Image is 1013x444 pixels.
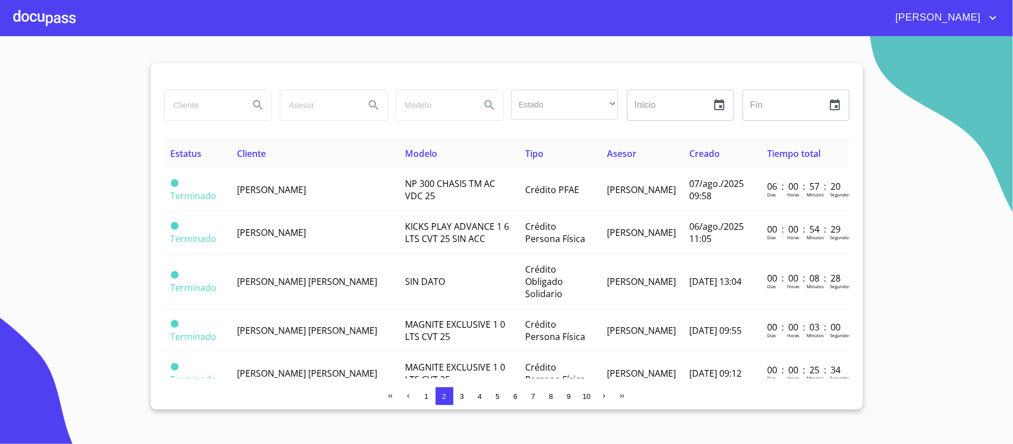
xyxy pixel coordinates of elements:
p: Segundos [830,191,851,198]
span: Terminado [171,320,179,328]
button: 8 [542,387,560,405]
p: Dias [767,234,776,240]
span: 5 [496,392,500,401]
span: Crédito Persona Física [525,220,585,245]
span: 07/ago./2025 09:58 [689,177,744,202]
span: 1 [424,392,428,401]
span: MAGNITE EXCLUSIVE 1 0 LTS CVT 25 [405,361,505,386]
p: Dias [767,191,776,198]
p: Horas [787,283,799,289]
p: Minutos [807,375,824,381]
span: 06/ago./2025 11:05 [689,220,744,245]
span: Terminado [171,363,179,371]
button: 10 [578,387,596,405]
p: Minutos [807,332,824,338]
input: search [280,90,356,120]
span: [PERSON_NAME] [237,184,306,196]
button: 6 [507,387,525,405]
p: Minutos [807,234,824,240]
button: 3 [453,387,471,405]
span: [DATE] 09:12 [689,367,742,379]
p: Minutos [807,283,824,289]
span: 2 [442,392,446,401]
span: 3 [460,392,464,401]
span: Modelo [405,147,437,160]
span: [PERSON_NAME] [PERSON_NAME] [237,275,377,288]
span: Terminado [171,190,217,202]
span: Terminado [171,271,179,279]
p: Segundos [830,283,851,289]
span: [PERSON_NAME] [887,9,986,27]
button: Search [245,92,271,119]
span: 10 [582,392,590,401]
span: [PERSON_NAME] [607,184,676,196]
p: 00 : 00 : 03 : 00 [767,321,842,333]
span: MAGNITE EXCLUSIVE 1 0 LTS CVT 25 [405,318,505,343]
span: Crédito Obligado Solidario [525,263,563,300]
button: 9 [560,387,578,405]
span: Terminado [171,282,217,294]
p: Horas [787,375,799,381]
span: Terminado [171,222,179,230]
span: Tiempo total [767,147,821,160]
p: Dias [767,375,776,381]
p: 00 : 00 : 54 : 29 [767,223,842,235]
button: account of current user [887,9,1000,27]
input: search [165,90,240,120]
span: Terminado [171,233,217,245]
span: Asesor [607,147,636,160]
span: [PERSON_NAME] [607,226,676,239]
div: ​ [511,90,618,120]
span: Tipo [525,147,543,160]
span: Terminado [171,179,179,187]
p: Segundos [830,332,851,338]
button: Search [476,92,503,119]
button: 5 [489,387,507,405]
p: 00 : 00 : 25 : 34 [767,364,842,376]
p: Horas [787,332,799,338]
button: Search [360,92,387,119]
span: [PERSON_NAME] [PERSON_NAME] [237,367,377,379]
p: Dias [767,332,776,338]
button: 4 [471,387,489,405]
span: [PERSON_NAME] [607,367,676,379]
span: Crédito Persona Física [525,318,585,343]
span: 9 [567,392,571,401]
p: Horas [787,191,799,198]
p: Dias [767,283,776,289]
button: 1 [418,387,436,405]
span: Cliente [237,147,266,160]
p: Segundos [830,375,851,381]
span: KICKS PLAY ADVANCE 1 6 LTS CVT 25 SIN ACC [405,220,509,245]
span: 8 [549,392,553,401]
p: Horas [787,234,799,240]
span: Creado [689,147,720,160]
span: NP 300 CHASIS TM AC VDC 25 [405,177,495,202]
span: Terminado [171,373,217,386]
span: Crédito Persona Física [525,361,585,386]
p: Segundos [830,234,851,240]
span: 6 [513,392,517,401]
span: Crédito PFAE [525,184,579,196]
p: Minutos [807,191,824,198]
span: 4 [478,392,482,401]
span: [PERSON_NAME] [607,275,676,288]
p: 00 : 00 : 08 : 28 [767,272,842,284]
span: Terminado [171,330,217,343]
button: 7 [525,387,542,405]
span: 7 [531,392,535,401]
span: SIN DATO [405,275,445,288]
span: [PERSON_NAME] [607,324,676,337]
button: 2 [436,387,453,405]
span: [PERSON_NAME] [237,226,306,239]
p: 06 : 00 : 57 : 20 [767,180,842,193]
input: search [396,90,472,120]
span: [DATE] 09:55 [689,324,742,337]
span: [PERSON_NAME] [PERSON_NAME] [237,324,377,337]
span: [DATE] 13:04 [689,275,742,288]
span: Estatus [171,147,202,160]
